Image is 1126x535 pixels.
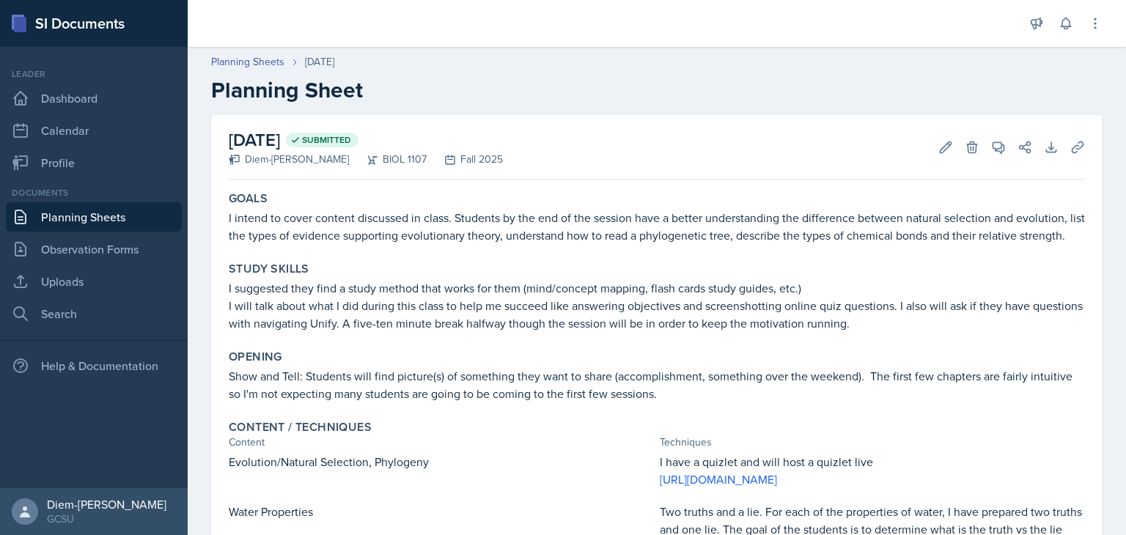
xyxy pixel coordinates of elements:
[6,202,182,232] a: Planning Sheets
[6,299,182,328] a: Search
[229,127,503,153] h2: [DATE]
[229,297,1085,332] p: I will talk about what I did during this class to help me succeed like answering objectives and s...
[6,267,182,296] a: Uploads
[229,453,654,471] p: Evolution/Natural Selection, Phylogeny
[229,279,1085,297] p: I suggested they find a study method that works for them (mind/concept mapping, flash cards study...
[229,503,654,520] p: Water Properties
[229,420,372,435] label: Content / Techniques
[6,148,182,177] a: Profile
[229,435,654,450] div: Content
[47,512,166,526] div: GCSU
[229,209,1085,244] p: I intend to cover content discussed in class. Students by the end of the session have a better un...
[211,77,1103,103] h2: Planning Sheet
[6,116,182,145] a: Calendar
[211,54,284,70] a: Planning Sheets
[427,152,503,167] div: Fall 2025
[229,152,349,167] div: Diem-[PERSON_NAME]
[349,152,427,167] div: BIOL 1107
[660,471,777,487] a: [URL][DOMAIN_NAME]
[6,67,182,81] div: Leader
[229,262,309,276] label: Study Skills
[47,497,166,512] div: Diem-[PERSON_NAME]
[229,191,268,206] label: Goals
[6,186,182,199] div: Documents
[660,435,1085,450] div: Techniques
[229,367,1085,402] p: Show and Tell: Students will find picture(s) of something they want to share (accomplishment, som...
[6,351,182,380] div: Help & Documentation
[302,134,351,146] span: Submitted
[229,350,282,364] label: Opening
[660,453,1085,471] p: I have a quizlet and will host a quizlet live
[6,84,182,113] a: Dashboard
[6,235,182,264] a: Observation Forms
[305,54,334,70] div: [DATE]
